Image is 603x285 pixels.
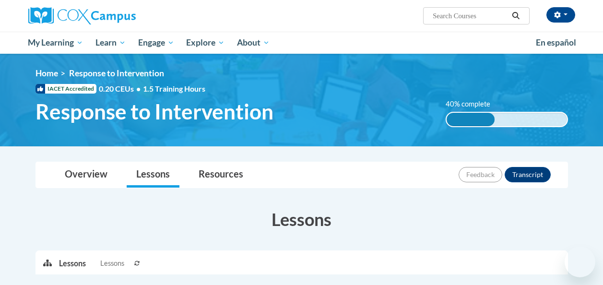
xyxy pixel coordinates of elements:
[505,167,551,182] button: Transcript
[432,10,508,22] input: Search Courses
[189,162,253,188] a: Resources
[186,37,225,48] span: Explore
[100,258,124,269] span: Lessons
[536,37,576,47] span: En español
[231,32,276,54] a: About
[35,84,96,94] span: IACET Accredited
[459,167,502,182] button: Feedback
[55,162,117,188] a: Overview
[28,37,83,48] span: My Learning
[446,99,501,109] label: 40% complete
[69,68,164,78] span: Response to Intervention
[546,7,575,23] button: Account Settings
[237,37,270,48] span: About
[59,258,86,269] p: Lessons
[565,247,595,277] iframe: Button to launch messaging window
[28,7,136,24] img: Cox Campus
[508,10,523,22] button: Search
[35,68,58,78] a: Home
[35,207,568,231] h3: Lessons
[22,32,90,54] a: My Learning
[136,84,141,93] span: •
[138,37,174,48] span: Engage
[530,33,582,53] a: En español
[21,32,582,54] div: Main menu
[95,37,126,48] span: Learn
[132,32,180,54] a: Engage
[89,32,132,54] a: Learn
[28,7,201,24] a: Cox Campus
[143,84,205,93] span: 1.5 Training Hours
[447,113,495,126] div: 40% complete
[127,162,179,188] a: Lessons
[99,83,143,94] span: 0.20 CEUs
[35,99,273,124] span: Response to Intervention
[180,32,231,54] a: Explore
